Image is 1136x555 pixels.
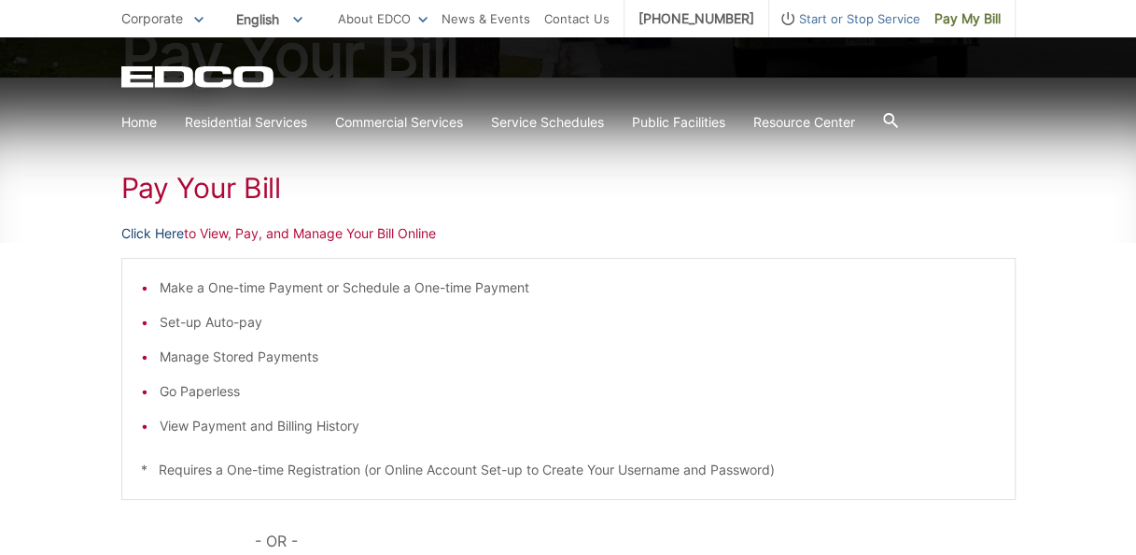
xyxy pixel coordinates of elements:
[544,8,610,29] a: Contact Us
[338,8,428,29] a: About EDCO
[632,112,725,133] a: Public Facilities
[934,8,1001,29] span: Pay My Bill
[442,8,530,29] a: News & Events
[335,112,463,133] a: Commercial Services
[160,277,996,298] li: Make a One-time Payment or Schedule a One-time Payment
[255,528,1015,554] p: - OR -
[160,347,996,367] li: Manage Stored Payments
[121,223,1016,244] p: to View, Pay, and Manage Your Bill Online
[121,112,157,133] a: Home
[121,65,276,88] a: EDCD logo. Return to the homepage.
[121,171,1016,205] h1: Pay Your Bill
[121,10,183,26] span: Corporate
[160,416,996,436] li: View Payment and Billing History
[753,112,855,133] a: Resource Center
[160,381,996,402] li: Go Paperless
[121,223,184,244] a: Click Here
[222,4,316,35] span: English
[491,112,604,133] a: Service Schedules
[141,460,996,480] p: * Requires a One-time Registration (or Online Account Set-up to Create Your Username and Password)
[160,312,996,333] li: Set-up Auto-pay
[185,112,307,133] a: Residential Services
